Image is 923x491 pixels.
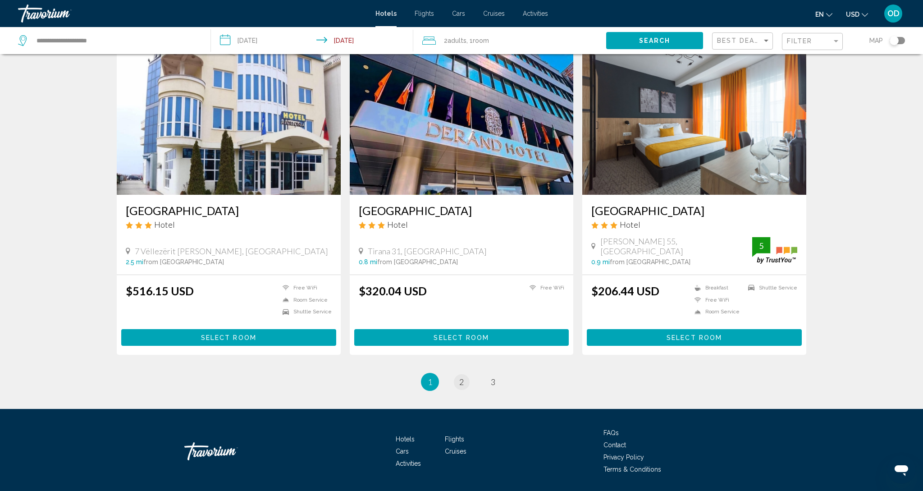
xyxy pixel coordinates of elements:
[606,32,703,49] button: Search
[375,10,397,17] a: Hotels
[620,220,640,229] span: Hotel
[387,220,408,229] span: Hotel
[525,284,564,292] li: Free WiFi
[18,5,366,23] a: Travorium
[887,455,916,484] iframe: Schaltfläche zum Öffnen des Messaging-Fensters
[126,284,194,298] ins: $516.15 USD
[201,334,256,341] span: Select Room
[117,50,341,195] img: Hotel image
[359,220,565,229] div: 3 star Hotel
[603,454,644,461] a: Privacy Policy
[121,331,336,341] a: Select Room
[126,258,143,266] span: 2.5 mi
[143,258,224,266] span: from [GEOGRAPHIC_DATA]
[466,34,489,47] span: , 1
[445,448,466,455] a: Cruises
[377,258,458,266] span: from [GEOGRAPHIC_DATA]
[117,373,806,391] ul: Pagination
[744,284,797,292] li: Shuttle Service
[278,308,332,316] li: Shuttle Service
[452,10,465,17] a: Cars
[459,377,464,387] span: 2
[445,436,464,443] a: Flights
[591,258,610,266] span: 0.9 mi
[428,377,432,387] span: 1
[752,240,770,251] div: 5
[354,329,569,346] button: Select Room
[491,377,495,387] span: 3
[587,329,802,346] button: Select Room
[591,204,797,217] a: [GEOGRAPHIC_DATA]
[667,334,722,341] span: Select Room
[473,37,489,44] span: Room
[846,11,859,18] span: USD
[278,284,332,292] li: Free WiFi
[359,258,377,266] span: 0.8 mi
[582,50,806,195] img: Hotel image
[610,258,690,266] span: from [GEOGRAPHIC_DATA]
[415,10,434,17] a: Flights
[591,220,797,229] div: 3 star Hotel
[413,27,606,54] button: Travelers: 2 adults, 0 children
[523,10,548,17] a: Activities
[782,32,843,51] button: Filter
[752,237,797,264] img: trustyou-badge.svg
[717,37,764,44] span: Best Deals
[883,37,905,45] button: Toggle map
[135,246,328,256] span: 7 Vëllezërit [PERSON_NAME], [GEOGRAPHIC_DATA]
[591,284,659,298] ins: $206.44 USD
[815,11,824,18] span: en
[690,284,744,292] li: Breakfast
[396,448,409,455] a: Cars
[350,50,574,195] img: Hotel image
[603,441,626,449] a: Contact
[211,27,413,54] button: Check-in date: Nov 14, 2025 Check-out date: Nov 16, 2025
[887,9,900,18] span: OD
[126,220,332,229] div: 3 star Hotel
[354,331,569,341] a: Select Room
[882,4,905,23] button: User Menu
[815,8,832,21] button: Change language
[483,10,505,17] span: Cruises
[126,204,332,217] a: [GEOGRAPHIC_DATA]
[690,308,744,316] li: Room Service
[434,334,489,341] span: Select Room
[639,37,671,45] span: Search
[787,37,813,45] span: Filter
[603,466,661,473] a: Terms & Conditions
[396,460,421,467] a: Activities
[359,284,427,298] ins: $320.04 USD
[278,296,332,304] li: Room Service
[600,236,752,256] span: [PERSON_NAME] 55, [GEOGRAPHIC_DATA]
[448,37,466,44] span: Adults
[396,436,415,443] a: Hotels
[368,246,487,256] span: Tirana 31, [GEOGRAPHIC_DATA]
[869,34,883,47] span: Map
[690,296,744,304] li: Free WiFi
[184,438,274,465] a: Travorium
[121,329,336,346] button: Select Room
[154,220,175,229] span: Hotel
[444,34,466,47] span: 2
[603,429,619,436] a: FAQs
[359,204,565,217] a: [GEOGRAPHIC_DATA]
[587,331,802,341] a: Select Room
